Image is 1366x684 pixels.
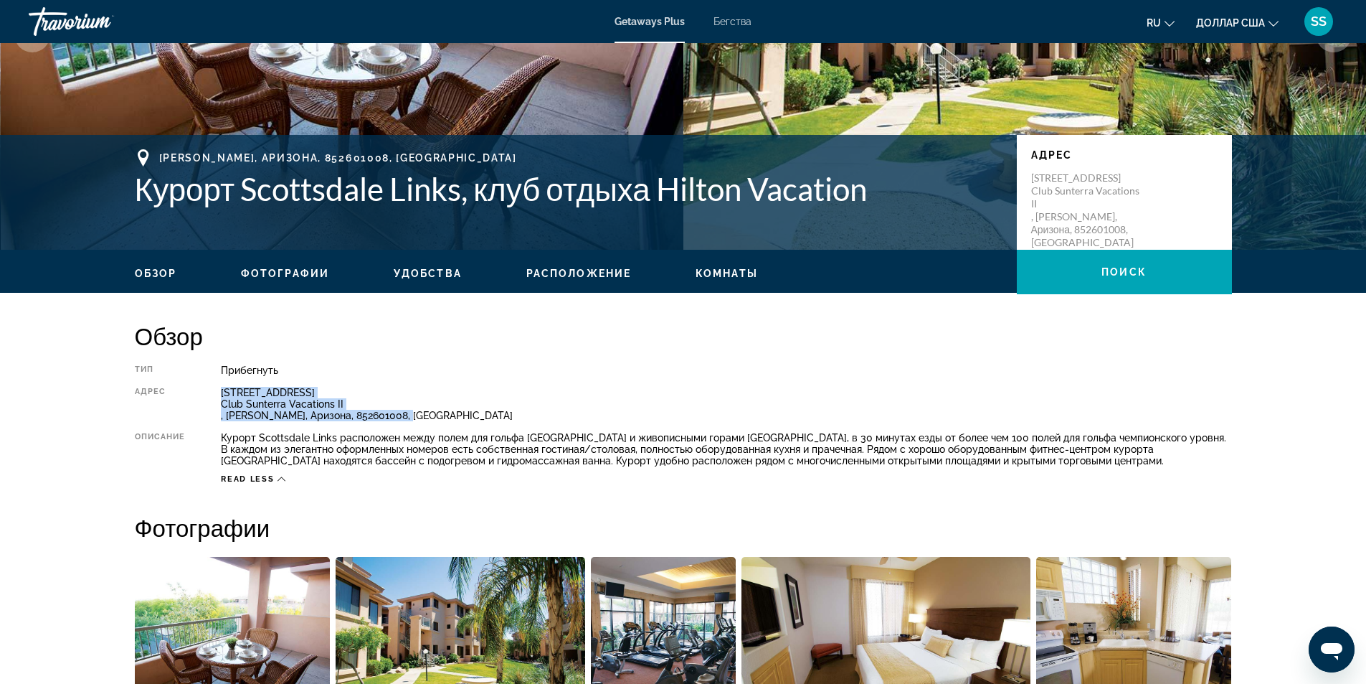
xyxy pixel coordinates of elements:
font: , [PERSON_NAME], Аризона, 852601008, [GEOGRAPHIC_DATA] [1031,210,1134,248]
button: Поиск [1017,250,1232,294]
button: Комнаты [696,267,758,280]
font: Адрес [135,387,166,396]
font: Курорт Scottsdale Links, клуб отдыха Hilton Vacation [135,170,867,207]
button: Read less [221,474,285,484]
font: Описание [135,432,186,441]
font: Обзор [135,322,203,350]
font: [PERSON_NAME], Аризона, 852601008, [GEOGRAPHIC_DATA] [159,152,517,164]
font: Прибегнуть [221,365,278,376]
span: Read less [221,474,274,484]
font: Club Sunterra Vacations II [1031,184,1139,210]
button: Изменить валюту [1196,12,1279,33]
button: Меню пользователя [1300,6,1337,37]
font: Club Sunterra Vacations II [221,398,343,410]
font: Фотографии [135,513,270,542]
font: , [PERSON_NAME], Аризона, 852601008, [GEOGRAPHIC_DATA] [221,410,513,421]
font: Расположение [526,268,631,279]
button: Удобства [394,267,462,280]
font: Удобства [394,268,462,279]
font: Тип [135,365,153,374]
font: Фотографии [241,268,329,279]
font: Обзор [135,268,177,279]
a: Травориум [29,3,172,40]
font: Поиск [1101,266,1147,278]
font: ru [1147,17,1161,29]
font: [STREET_ADDRESS] [1031,172,1121,184]
font: Адрес [1031,149,1073,161]
button: Обзор [135,267,177,280]
font: доллар США [1196,17,1265,29]
font: Комнаты [696,268,758,279]
a: Getaways Plus [615,16,685,27]
iframe: Кнопка запуска окна обмена сообщениями [1309,627,1355,673]
a: Бегства [713,16,751,27]
font: Курорт Scottsdale Links расположен между полем для гольфа [GEOGRAPHIC_DATA] и живописными горами ... [221,432,1226,467]
font: [STREET_ADDRESS] [221,387,315,398]
button: Расположение [526,267,631,280]
button: Фотографии [241,267,329,280]
font: SS [1311,14,1327,29]
button: Изменить язык [1147,12,1175,33]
